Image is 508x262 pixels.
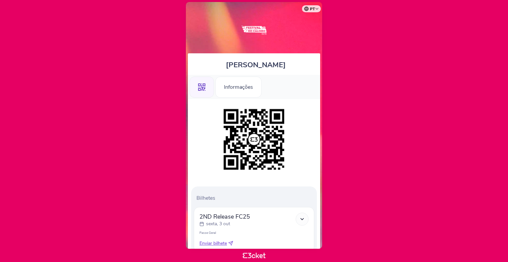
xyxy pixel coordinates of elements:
img: 89ce5cb8da1249a9b53928e60a68bc91.png [220,106,288,173]
span: Enviar bilhete [199,240,227,247]
div: Informações [215,77,262,98]
p: Bilhetes [196,194,314,202]
span: [PERSON_NAME] [226,60,286,70]
span: 2ND Release FC25 [199,213,250,221]
a: Informações [215,83,262,90]
p: Passe Geral [199,231,309,235]
p: sexta, 3 out [206,221,230,227]
img: Festival do Caloiro Iscte [237,9,271,50]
